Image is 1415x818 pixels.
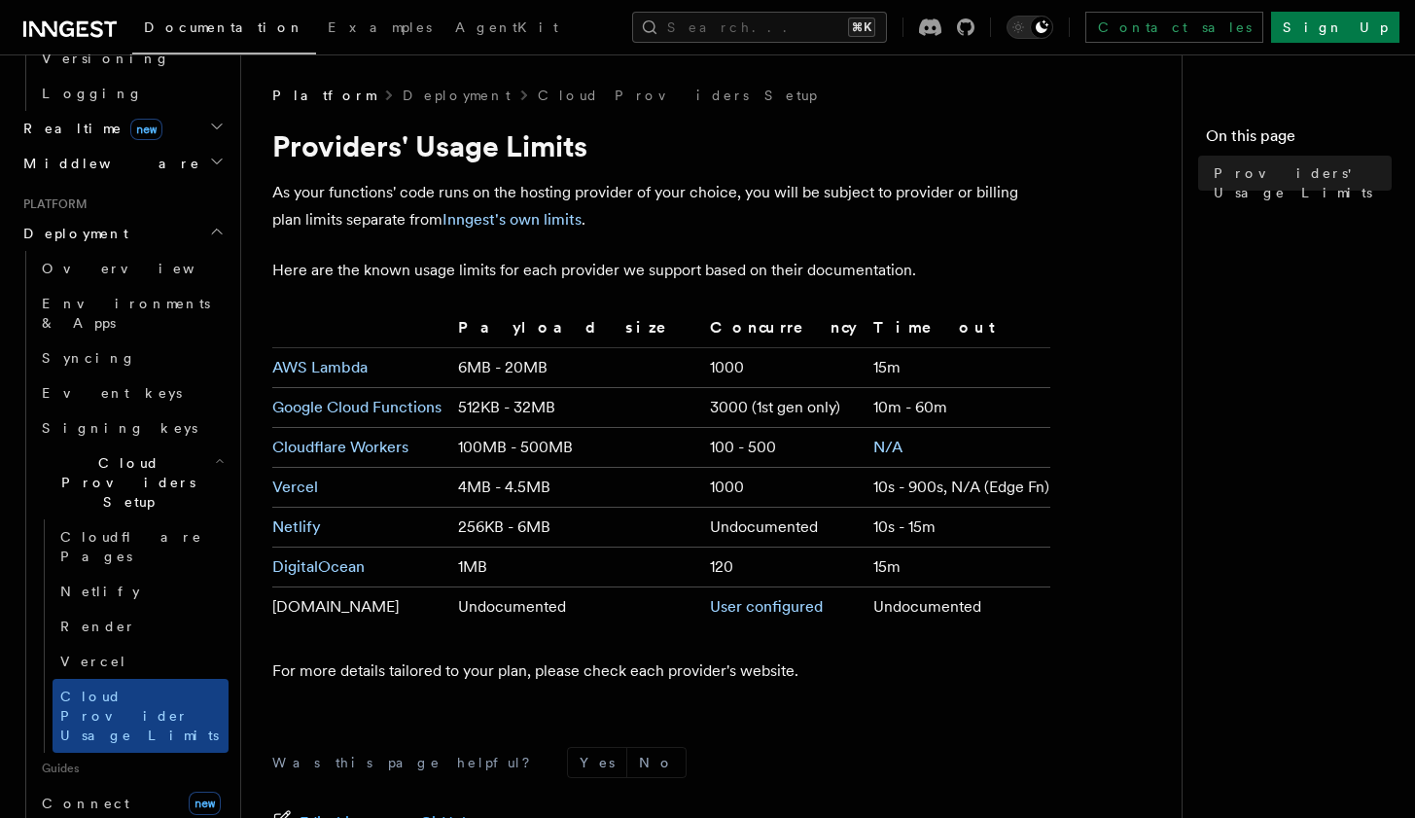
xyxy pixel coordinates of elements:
[16,196,88,212] span: Platform
[34,453,215,512] span: Cloud Providers Setup
[34,286,229,340] a: Environments & Apps
[702,508,866,548] td: Undocumented
[34,410,229,445] a: Signing keys
[34,753,229,784] span: Guides
[866,508,1050,548] td: 10s - 15m
[34,375,229,410] a: Event keys
[34,340,229,375] a: Syncing
[272,398,442,416] a: Google Cloud Functions
[53,644,229,679] a: Vercel
[702,548,866,587] td: 120
[16,146,229,181] button: Middleware
[316,6,443,53] a: Examples
[568,748,626,777] button: Yes
[848,18,875,37] kbd: ⌘K
[403,86,511,105] a: Deployment
[42,796,129,811] span: Connect
[130,119,162,140] span: new
[272,557,365,576] a: DigitalOcean
[538,86,817,105] a: Cloud Providers Setup
[702,348,866,388] td: 1000
[272,517,321,536] a: Netlify
[272,438,408,456] a: Cloudflare Workers
[1214,163,1392,202] span: Providers' Usage Limits
[16,216,229,251] button: Deployment
[42,420,197,436] span: Signing keys
[272,179,1050,233] p: As your functions' code runs on the hosting provider of your choice, you will be subject to provi...
[34,519,229,753] div: Cloud Providers Setup
[42,261,242,276] span: Overview
[53,574,229,609] a: Netlify
[450,468,702,508] td: 4MB - 4.5MB
[272,753,544,772] p: Was this page helpful?
[16,154,200,173] span: Middleware
[702,468,866,508] td: 1000
[272,86,375,105] span: Platform
[34,76,229,111] a: Logging
[1206,156,1392,210] a: Providers' Usage Limits
[866,548,1050,587] td: 15m
[60,619,136,634] span: Render
[189,792,221,815] span: new
[272,128,1050,163] h1: Providers' Usage Limits
[450,508,702,548] td: 256KB - 6MB
[53,519,229,574] a: Cloudflare Pages
[34,41,229,76] a: Versioning
[16,119,162,138] span: Realtime
[866,587,1050,627] td: Undocumented
[53,609,229,644] a: Render
[60,529,202,564] span: Cloudflare Pages
[272,658,1050,685] p: For more details tailored to your plan, please check each provider's website.
[443,6,570,53] a: AgentKit
[1085,12,1263,43] a: Contact sales
[132,6,316,54] a: Documentation
[34,445,229,519] button: Cloud Providers Setup
[1206,124,1392,156] h4: On this page
[866,348,1050,388] td: 15m
[450,348,702,388] td: 6MB - 20MB
[450,428,702,468] td: 100MB - 500MB
[328,19,432,35] span: Examples
[16,111,229,146] button: Realtimenew
[450,388,702,428] td: 512KB - 32MB
[702,388,866,428] td: 3000 (1st gen only)
[60,689,219,743] span: Cloud Provider Usage Limits
[16,224,128,243] span: Deployment
[702,428,866,468] td: 100 - 500
[873,438,902,456] a: N/A
[272,358,368,376] a: AWS Lambda
[442,210,582,229] a: Inngest's own limits
[866,468,1050,508] td: 10s - 900s, N/A (Edge Fn)
[53,679,229,753] a: Cloud Provider Usage Limits
[60,584,140,599] span: Netlify
[42,296,210,331] span: Environments & Apps
[272,257,1050,284] p: Here are the known usage limits for each provider we support based on their documentation.
[42,51,170,66] span: Versioning
[455,19,558,35] span: AgentKit
[710,597,823,616] a: User configured
[42,86,143,101] span: Logging
[450,315,702,348] th: Payload size
[60,654,127,669] span: Vercel
[866,315,1050,348] th: Timeout
[1271,12,1399,43] a: Sign Up
[272,478,318,496] a: Vercel
[627,748,686,777] button: No
[702,315,866,348] th: Concurrency
[272,587,450,627] td: [DOMAIN_NAME]
[34,251,229,286] a: Overview
[450,587,702,627] td: Undocumented
[144,19,304,35] span: Documentation
[1007,16,1053,39] button: Toggle dark mode
[866,388,1050,428] td: 10m - 60m
[632,12,887,43] button: Search...⌘K
[42,350,136,366] span: Syncing
[450,548,702,587] td: 1MB
[42,385,182,401] span: Event keys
